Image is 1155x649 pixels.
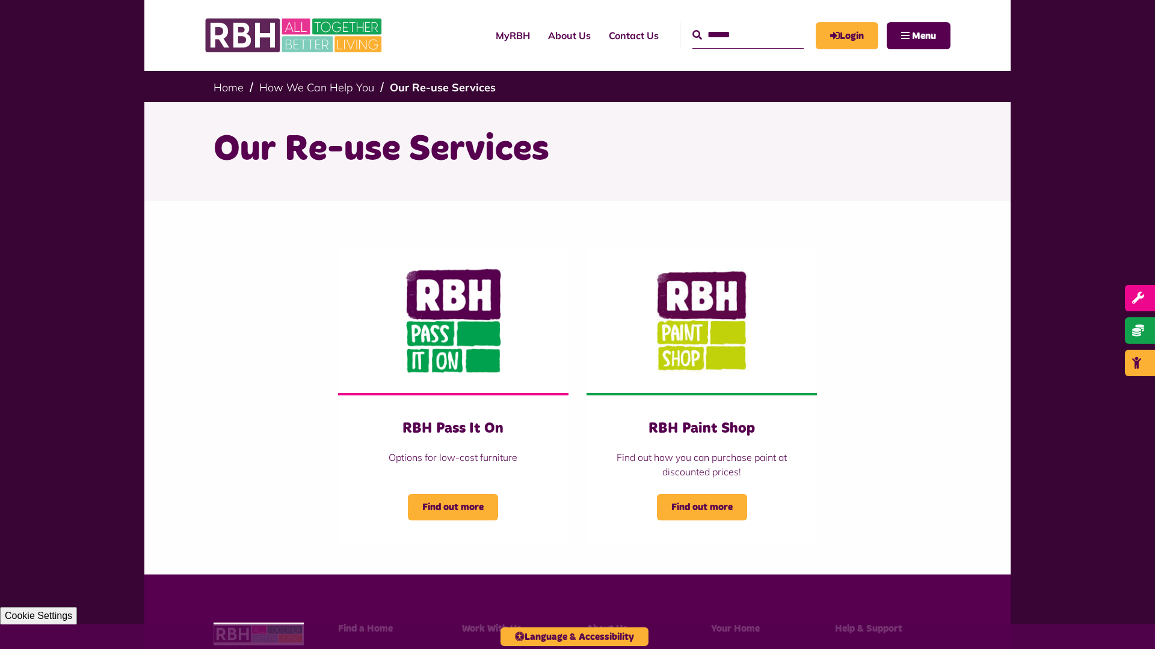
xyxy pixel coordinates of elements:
span: Your Home [711,624,760,633]
span: Find a Home [338,624,393,633]
span: Menu [912,31,936,41]
p: Options for low-cost furniture [362,450,544,465]
p: Find out how you can purchase paint at discounted prices! [611,450,793,479]
h3: RBH Paint Shop [611,419,793,438]
a: Contact Us [600,19,668,52]
button: Language & Accessibility [500,627,648,646]
span: About Us [587,624,627,633]
span: Find out more [657,494,747,520]
a: Home [214,81,244,94]
a: RBH Paint Shop Find out how you can purchase paint at discounted prices! Find out more [587,249,817,544]
span: Find out more [408,494,498,520]
img: RBH [214,623,304,646]
h3: RBH Pass It On [362,419,544,438]
img: RBH [205,12,385,59]
a: Our Re-use Services [390,81,496,94]
button: Navigation [887,22,950,49]
img: Pass It On Web Logo [338,249,568,393]
a: MyRBH [487,19,539,52]
img: Paint Shop Web Logo [587,249,817,393]
a: How We Can Help You [259,81,374,94]
span: Work With Us [462,624,522,633]
a: About Us [539,19,600,52]
a: MyRBH [816,22,878,49]
h1: Our Re-use Services [214,126,941,173]
a: RBH Pass It On Options for low-cost furniture Find out more [338,249,568,544]
span: Help & Support [835,624,902,633]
